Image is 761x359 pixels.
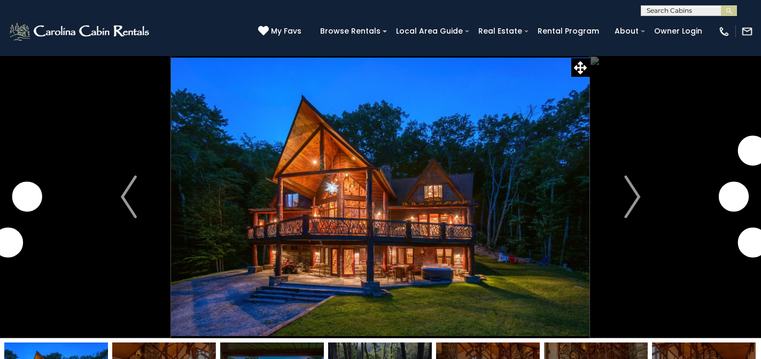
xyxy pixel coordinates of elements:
[315,23,386,39] a: Browse Rentals
[624,175,640,218] img: arrow
[271,26,301,37] span: My Favs
[8,21,152,42] img: White-1-2.png
[473,23,527,39] a: Real Estate
[391,23,468,39] a: Local Area Guide
[718,26,730,37] img: phone-regular-white.png
[87,55,171,338] button: Previous
[609,23,644,39] a: About
[258,26,304,37] a: My Favs
[121,175,137,218] img: arrow
[649,23,708,39] a: Owner Login
[741,26,753,37] img: mail-regular-white.png
[532,23,604,39] a: Rental Program
[590,55,674,338] button: Next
